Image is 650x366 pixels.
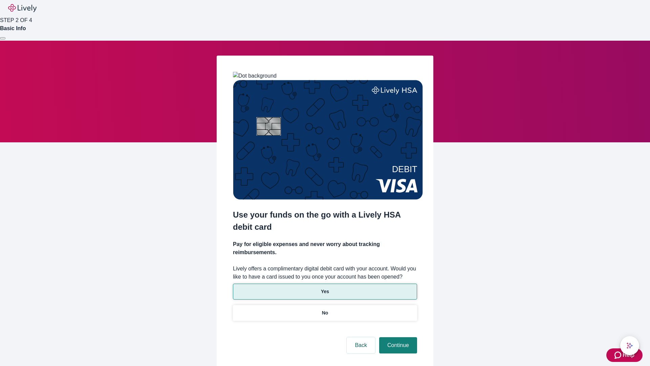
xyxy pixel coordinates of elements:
[233,265,417,281] label: Lively offers a complimentary digital debit card with your account. Would you like to have a card...
[321,288,329,295] p: Yes
[347,337,375,353] button: Back
[233,72,277,80] img: Dot background
[614,351,623,359] svg: Zendesk support icon
[8,4,37,12] img: Lively
[626,342,633,349] svg: Lively AI Assistant
[233,305,417,321] button: No
[623,351,634,359] span: Help
[606,348,643,362] button: Zendesk support iconHelp
[379,337,417,353] button: Continue
[233,240,417,257] h4: Pay for eligible expenses and never worry about tracking reimbursements.
[322,309,328,317] p: No
[233,80,423,200] img: Debit card
[233,209,417,233] h2: Use your funds on the go with a Lively HSA debit card
[620,336,639,355] button: chat
[233,284,417,300] button: Yes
